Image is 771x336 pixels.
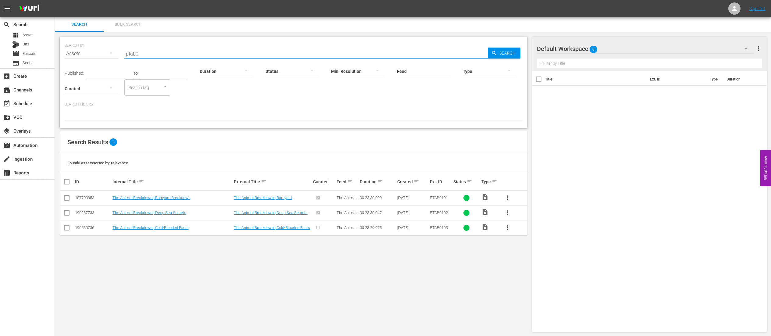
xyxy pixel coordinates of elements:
[481,209,489,216] span: Video
[4,5,11,12] span: menu
[59,21,100,28] span: Search
[234,210,308,215] a: The Animal Breakdown | Deep Sea Secrets
[162,84,168,89] button: Open
[75,195,111,200] div: 187700953
[3,86,10,94] span: Channels
[12,31,20,39] span: Asset
[337,225,358,234] span: The Animal Breakdown
[3,142,10,149] span: Automation
[65,45,118,62] div: Assets
[497,48,520,59] span: Search
[75,179,111,184] div: ID
[749,6,765,11] a: Sign Out
[360,178,395,185] div: Duration
[397,210,428,215] div: [DATE]
[134,71,138,76] span: to
[500,206,515,220] button: more_vert
[347,179,353,184] span: sort
[109,138,117,146] span: 3
[12,50,20,57] span: Episode
[23,51,36,57] span: Episode
[23,32,33,38] span: Asset
[467,179,472,184] span: sort
[112,178,232,185] div: Internal Title
[481,178,498,185] div: Type
[488,48,520,59] button: Search
[3,73,10,80] span: Create
[3,155,10,163] span: Ingestion
[3,100,10,107] span: Schedule
[430,210,448,215] span: PTAB0102
[481,194,489,201] span: Video
[75,210,111,215] div: 190237733
[430,179,452,184] div: Ext. ID
[414,179,419,184] span: sort
[590,43,597,56] span: 0
[313,179,335,184] div: Curated
[500,191,515,205] button: more_vert
[75,225,111,230] div: 190560736
[234,195,294,205] a: The Animal Breakdown | Barnyard Breakdown
[3,169,10,177] span: Reports
[261,179,266,184] span: sort
[67,138,108,146] span: Search Results
[377,179,383,184] span: sort
[3,114,10,121] span: VOD
[492,179,497,184] span: sort
[397,195,428,200] div: [DATE]
[537,40,753,57] div: Default Workspace
[360,210,395,215] div: 00:23:30.047
[760,150,771,186] button: Open Feedback Widget
[23,60,34,66] span: Series
[3,127,10,135] span: Overlays
[453,178,480,185] div: Status
[337,195,358,205] span: The Animal Breakdown
[723,71,759,88] th: Duration
[430,225,448,230] span: PTAB0103
[337,210,358,220] span: The Animal Breakdown
[360,225,395,230] div: 00:23:29.975
[65,102,523,107] p: Search Filters:
[755,41,762,56] button: more_vert
[65,71,84,76] span: Published:
[15,2,44,16] img: ans4CAIJ8jUAAAAAAAAAAAAAAAAAAAAAAAAgQb4GAAAAAAAAAAAAAAAAAAAAAAAAJMjXAAAAAAAAAAAAAAAAAAAAAAAAgAT5G...
[23,41,29,47] span: Bits
[397,225,428,230] div: [DATE]
[504,194,511,202] span: more_vert
[139,179,144,184] span: sort
[755,45,762,52] span: more_vert
[504,209,511,216] span: more_vert
[397,178,428,185] div: Created
[481,223,489,231] span: Video
[360,195,395,200] div: 00:23:30.090
[3,21,10,28] span: Search
[234,178,311,185] div: External Title
[67,161,128,165] span: Found 3 assets sorted by: relevance
[112,210,186,215] a: The Animal Breakdown | Deep Sea Secrets
[545,71,646,88] th: Title
[112,225,189,230] a: The Animal Breakdown | Cold-Blooded Facts
[430,195,448,200] span: PTAB0101
[337,178,358,185] div: Feed
[112,195,191,200] a: The Animal Breakdown | Barnyard Breakdown
[646,71,706,88] th: Ext. ID
[12,59,20,67] span: Series
[706,71,723,88] th: Type
[107,21,149,28] span: Bulk Search
[500,220,515,235] button: more_vert
[234,225,310,230] a: The Animal Breakdown | Cold-Blooded Facts
[504,224,511,231] span: more_vert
